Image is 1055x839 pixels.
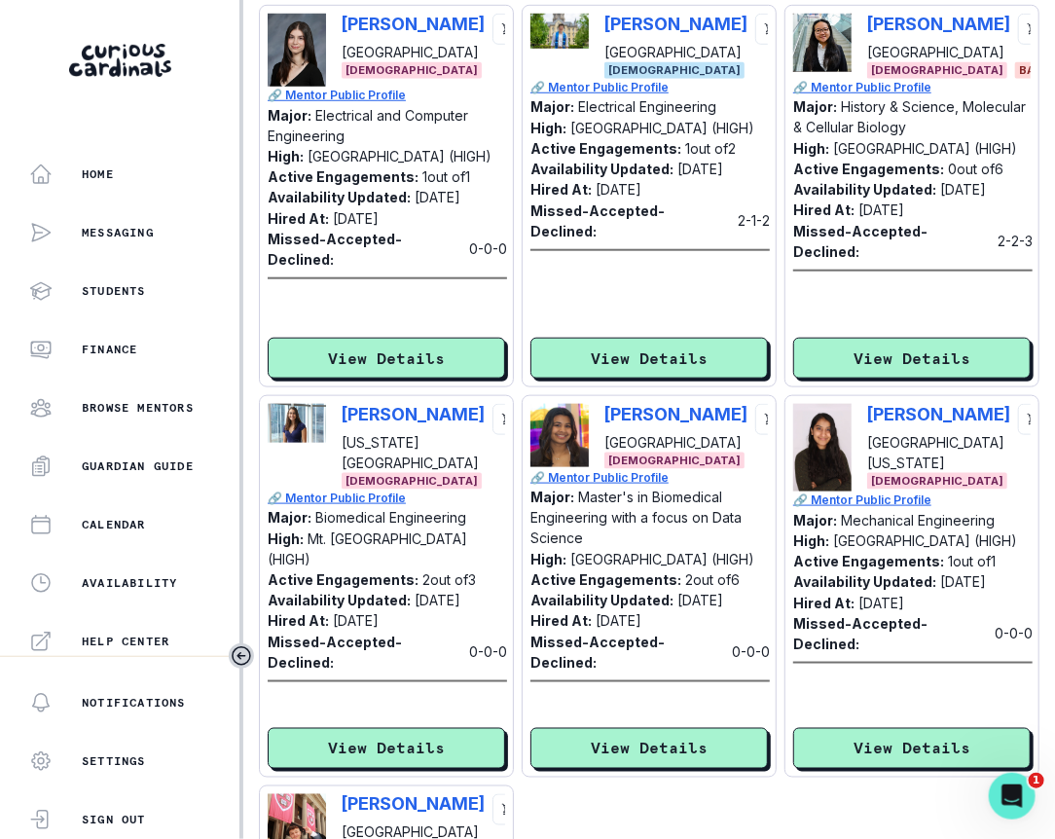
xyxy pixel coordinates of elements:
p: High: [793,140,829,157]
p: High: [530,120,566,136]
p: Missed-Accepted-Declined: [530,201,730,241]
p: [GEOGRAPHIC_DATA] [867,42,1010,62]
span: 1 [1029,773,1044,788]
button: View Details [530,338,768,379]
p: [PERSON_NAME] [342,14,485,34]
span: [DEMOGRAPHIC_DATA] [342,62,482,79]
span: [DEMOGRAPHIC_DATA] [604,62,745,79]
p: [PERSON_NAME] [604,14,747,34]
p: Settings [82,753,146,769]
p: High: [793,532,829,549]
p: Availability Updated: [793,181,936,198]
p: Active Engagements: [793,553,944,569]
p: Hired At: [268,210,329,227]
p: Electrical and Computer Engineering [268,107,468,144]
span: [DEMOGRAPHIC_DATA] [867,62,1007,79]
p: Active Engagements: [530,140,681,157]
p: 0 - 0 - 0 [732,641,770,662]
p: 1 out of 2 [685,140,736,157]
img: Picture of Golda Gershanok [268,404,326,443]
p: History & Science, Molecular & Cellular Biology [793,98,1026,135]
p: Major: [268,509,311,526]
p: Major: [530,98,574,115]
p: [DATE] [858,595,904,611]
p: [GEOGRAPHIC_DATA] (HIGH) [833,532,1017,549]
p: Availability [82,575,177,591]
p: Missed-Accepted-Declined: [793,613,987,654]
p: Students [82,283,146,299]
p: [DATE] [677,161,723,177]
p: 2 out of 6 [685,571,740,588]
p: Biomedical Engineering [315,509,466,526]
p: 0 - 0 - 0 [995,623,1033,643]
p: [PERSON_NAME] [867,14,1010,34]
p: [GEOGRAPHIC_DATA] [342,42,485,62]
p: [DATE] [940,573,986,590]
p: [DATE] [333,210,379,227]
p: Notifications [82,695,186,711]
p: [PERSON_NAME] [604,404,747,424]
p: Hired At: [793,595,855,611]
button: View Details [793,728,1031,769]
button: View Details [530,728,768,769]
p: [DATE] [596,612,641,629]
p: High: [268,530,304,547]
p: [DATE] [415,592,460,608]
p: [GEOGRAPHIC_DATA] (HIGH) [833,140,1017,157]
p: Availability Updated: [530,161,673,177]
p: [DATE] [940,181,986,198]
p: 2 - 1 - 2 [738,210,770,231]
p: Availability Updated: [793,573,936,590]
p: [GEOGRAPHIC_DATA][US_STATE] [867,432,1010,473]
p: Active Engagements: [530,571,681,588]
p: Finance [82,342,137,357]
p: Major: [793,98,837,115]
p: [GEOGRAPHIC_DATA] [604,42,747,62]
button: cart [492,404,524,435]
p: Missed-Accepted-Declined: [530,632,724,673]
img: Curious Cardinals Logo [69,44,171,77]
p: Hired At: [530,181,592,198]
span: [DEMOGRAPHIC_DATA] [342,473,482,490]
button: View Details [268,338,505,379]
img: Picture of Pushti Desai [530,404,589,467]
p: [DATE] [596,181,641,198]
p: 0 out of 6 [948,161,1003,177]
button: cart [1018,14,1049,45]
p: Help Center [82,634,169,649]
p: [DATE] [677,592,723,608]
p: [DATE] [333,612,379,629]
img: Picture of Saheli Patel [793,404,852,492]
p: Major: [530,489,574,505]
p: 🔗 Mentor Public Profile [530,469,770,487]
p: 🔗 Mentor Public Profile [793,79,1033,96]
p: Active Engagements: [268,571,418,588]
a: 🔗 Mentor Public Profile [793,492,1033,509]
p: Active Engagements: [268,168,418,185]
p: Missed-Accepted-Declined: [793,221,990,262]
p: 0 - 0 - 0 [469,641,507,662]
p: Major: [793,512,837,529]
p: [US_STATE][GEOGRAPHIC_DATA] [342,432,485,473]
p: Browse Mentors [82,400,194,416]
p: Missed-Accepted-Declined: [268,632,461,673]
img: Picture of Collin Finnan [530,14,589,50]
button: cart [492,14,524,45]
a: 🔗 Mentor Public Profile [530,79,770,96]
p: Calendar [82,517,146,532]
p: Hired At: [268,612,329,629]
p: Availability Updated: [268,592,411,608]
img: Picture of Milla Reichenberg [268,14,326,87]
p: 0 - 0 - 0 [469,238,507,259]
button: Toggle sidebar [229,643,254,669]
button: cart [755,404,786,435]
iframe: Intercom live chat [989,773,1036,820]
a: 🔗 Mentor Public Profile [268,87,507,104]
span: [DEMOGRAPHIC_DATA] [604,453,745,469]
p: 🔗 Mentor Public Profile [268,490,507,507]
p: Availability Updated: [268,189,411,205]
p: 2 - 2 - 3 [998,231,1033,251]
